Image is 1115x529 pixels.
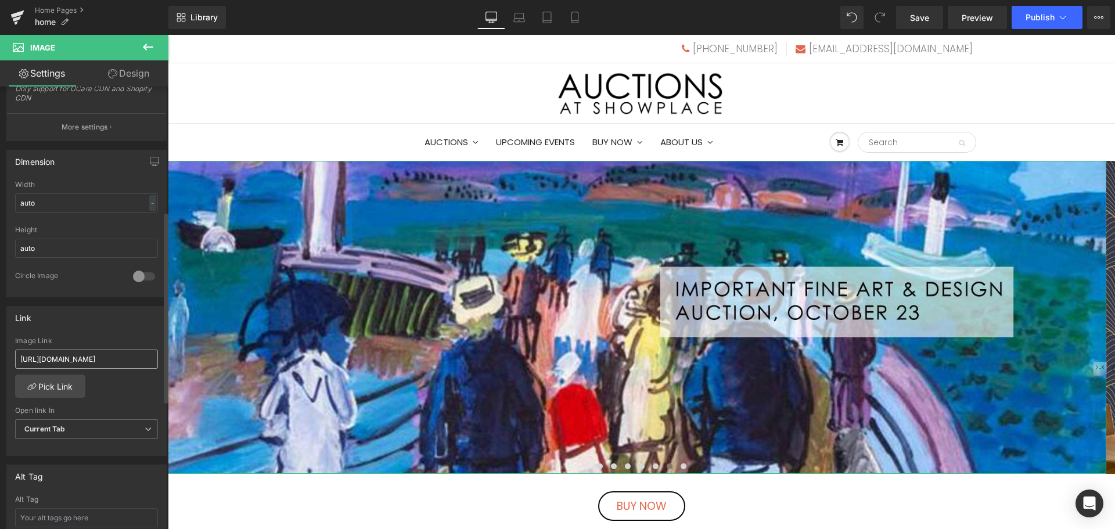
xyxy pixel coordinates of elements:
[7,113,166,141] button: More settings
[449,463,499,479] span: BUY NOW
[248,89,319,125] a: Auctions
[15,193,158,213] input: auto
[1026,13,1055,22] span: Publish
[168,6,226,29] a: New Library
[149,195,156,211] div: -
[15,84,158,110] div: Only support for UCare CDN and Shopify CDN
[35,17,56,27] span: home
[15,350,158,369] input: https://your-shop.myshopify.com
[390,28,558,88] img: Showplace
[15,508,158,527] input: Your alt tags go here
[35,6,168,15] a: Home Pages
[910,12,929,24] span: Save
[15,337,158,345] div: Image Link
[15,406,158,415] div: Open link In
[62,122,108,132] p: More settings
[1076,490,1103,517] div: Open Intercom Messenger
[190,12,218,23] span: Library
[15,465,43,481] div: Alt Tag
[868,6,891,29] button: Redo
[430,456,517,486] a: BUY NOW
[948,6,1007,29] a: Preview
[15,150,55,167] div: Dimension
[628,7,805,21] a: [EMAIL_ADDRESS][DOMAIN_NAME]
[15,239,158,258] input: auto
[1087,6,1110,29] button: More
[962,12,993,24] span: Preview
[690,97,808,118] input: Search
[24,424,66,433] b: Current Tab
[15,495,158,503] div: Alt Tag
[87,60,171,87] a: Design
[1012,6,1082,29] button: Publish
[416,89,484,125] a: BUY NOW
[505,6,533,29] a: Laptop
[30,43,55,52] span: Image
[15,271,121,283] div: Circle Image
[840,6,864,29] button: Undo
[514,7,610,21] a: [PHONE_NUMBER]
[319,89,416,125] a: UPCOMING EVENTS
[477,6,505,29] a: Desktop
[533,6,561,29] a: Tablet
[15,181,158,189] div: Width
[484,89,554,125] a: ABOUT US
[561,6,589,29] a: Mobile
[15,226,158,234] div: Height
[15,307,31,323] div: Link
[15,375,85,398] a: Pick Link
